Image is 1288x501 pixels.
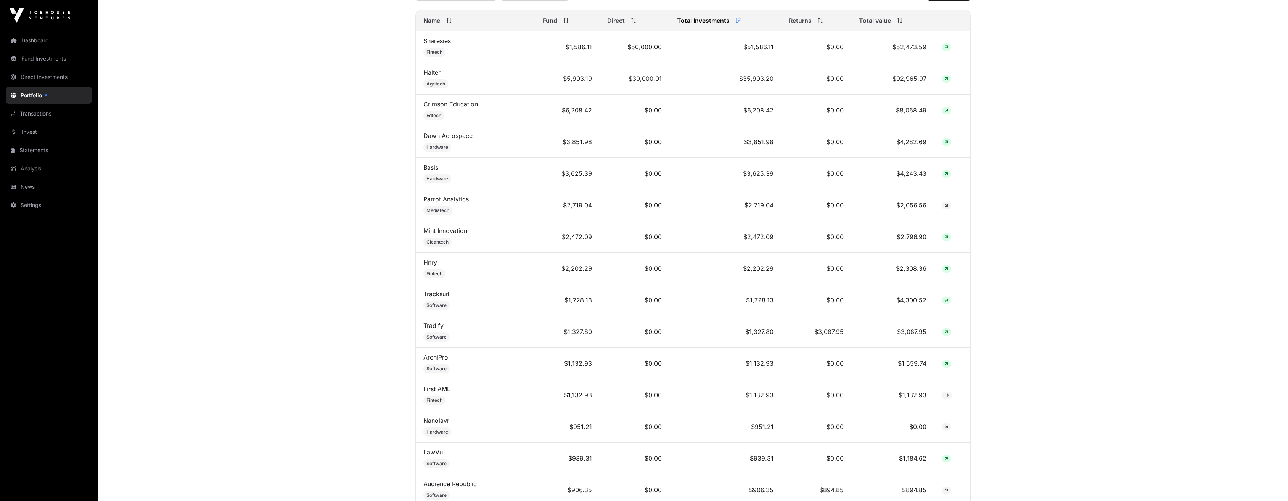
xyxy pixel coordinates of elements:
a: Halter [423,69,441,76]
a: Dawn Aerospace [423,132,473,140]
td: $0.00 [600,158,669,189]
td: $30,000.01 [600,63,669,95]
td: $2,472.09 [669,221,781,253]
td: $0.00 [781,348,851,379]
td: $0.00 [781,31,851,63]
td: $2,202.29 [535,253,600,284]
a: Analysis [6,160,92,177]
td: $0.00 [781,126,851,158]
td: $1,184.62 [851,443,934,474]
td: $3,851.98 [535,126,600,158]
a: Hnry [423,259,437,266]
td: $6,208.42 [669,95,781,126]
td: $2,796.90 [851,221,934,253]
span: Total value [859,16,891,25]
span: Edtech [426,112,441,119]
a: Mint Innovation [423,227,467,234]
td: $5,903.19 [535,63,600,95]
a: Parrot Analytics [423,195,469,203]
span: Software [426,302,447,308]
a: LawVu [423,448,443,456]
td: $0.00 [600,443,669,474]
td: $2,308.36 [851,253,934,284]
a: Crimson Education [423,100,478,108]
td: $0.00 [781,284,851,316]
a: Portfolio [6,87,92,104]
a: Audience Republic [423,480,477,488]
td: $0.00 [781,95,851,126]
td: $8,068.49 [851,95,934,126]
a: Nanolayr [423,417,449,424]
img: Icehouse Ventures Logo [9,8,70,23]
td: $939.31 [535,443,600,474]
td: $4,243.43 [851,158,934,189]
span: Direct [607,16,625,25]
td: $0.00 [600,253,669,284]
a: Sharesies [423,37,451,45]
td: $0.00 [600,316,669,348]
td: $3,625.39 [669,158,781,189]
td: $0.00 [600,411,669,443]
span: Software [426,461,447,467]
a: Settings [6,197,92,214]
td: $0.00 [781,189,851,221]
span: Fintech [426,49,442,55]
td: $0.00 [781,411,851,443]
td: $52,473.59 [851,31,934,63]
td: $0.00 [600,379,669,411]
td: $3,851.98 [669,126,781,158]
td: $6,208.42 [535,95,600,126]
td: $1,586.11 [535,31,600,63]
td: $0.00 [781,253,851,284]
td: $2,056.56 [851,189,934,221]
span: Software [426,334,447,340]
a: Dashboard [6,32,92,49]
a: ArchiPro [423,353,448,361]
span: Agritech [426,81,445,87]
td: $92,965.97 [851,63,934,95]
td: $0.00 [600,95,669,126]
span: Name [423,16,440,25]
td: $0.00 [781,158,851,189]
a: Tracksuit [423,290,449,298]
span: Software [426,492,447,498]
td: $2,472.09 [535,221,600,253]
a: Transactions [6,105,92,122]
a: Invest [6,124,92,140]
a: Basis [423,164,438,171]
td: $2,719.04 [535,189,600,221]
td: $951.21 [669,411,781,443]
td: $0.00 [600,284,669,316]
iframe: Chat Widget [1250,464,1288,501]
span: Hardware [426,429,448,435]
td: $1,132.93 [669,348,781,379]
td: $0.00 [781,221,851,253]
td: $4,282.69 [851,126,934,158]
td: $0.00 [600,221,669,253]
td: $0.00 [600,348,669,379]
td: $0.00 [600,126,669,158]
td: $1,728.13 [535,284,600,316]
td: $0.00 [851,411,934,443]
a: News [6,178,92,195]
td: $2,719.04 [669,189,781,221]
td: $1,559.74 [851,348,934,379]
span: Fintech [426,271,442,277]
td: $1,132.93 [851,379,934,411]
td: $51,586.11 [669,31,781,63]
td: $0.00 [781,443,851,474]
td: $951.21 [535,411,600,443]
td: $1,327.80 [535,316,600,348]
a: Direct Investments [6,69,92,85]
td: $0.00 [600,189,669,221]
td: $1,132.93 [535,348,600,379]
td: $3,087.95 [851,316,934,348]
td: $0.00 [781,379,851,411]
span: Mediatech [426,207,449,214]
td: $3,625.39 [535,158,600,189]
span: Fund [543,16,557,25]
td: $50,000.00 [600,31,669,63]
td: $35,903.20 [669,63,781,95]
span: Fintech [426,397,442,403]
